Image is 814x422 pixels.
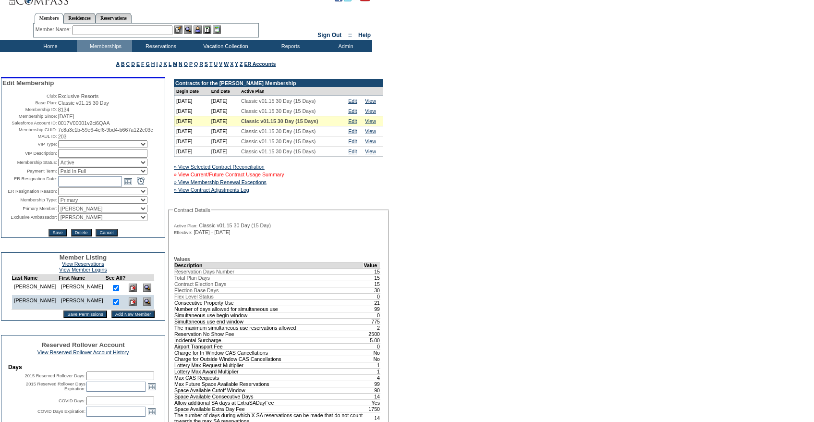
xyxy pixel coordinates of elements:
td: Membership ID: [2,107,57,112]
a: » View Selected Contract Reconciliation [174,164,265,170]
span: Flex Level Status [174,294,214,299]
a: B [121,61,125,67]
img: Delete [129,284,137,292]
span: Classic v01.15 30 Day [58,100,109,106]
td: Last Name [12,275,59,281]
a: Edit [348,98,357,104]
td: Admin [317,40,372,52]
a: Sign Out [317,32,341,38]
a: T [209,61,213,67]
td: 1 [364,368,380,374]
td: [DATE] [209,96,239,106]
a: U [214,61,218,67]
span: Classic v01.15 30 Day (15 Days) [241,118,318,124]
a: Q [194,61,198,67]
a: Edit [348,138,357,144]
img: View Dashboard [143,298,151,306]
td: Reservations [132,40,187,52]
a: Help [358,32,371,38]
a: H [151,61,155,67]
label: COVID Days: [59,398,85,403]
td: Incidental Surcharge. [174,337,364,343]
a: A [116,61,120,67]
td: Number of days allowed for simultaneous use [174,306,364,312]
a: Edit [348,149,357,154]
td: [DATE] [174,126,209,137]
span: 8134 [58,107,70,112]
td: VIP Description: [2,149,57,158]
td: [DATE] [174,137,209,147]
td: Space Available Cutoff Window [174,387,364,393]
td: 5.00 [364,337,380,343]
span: Reserved Rollover Account [41,341,125,348]
span: [DATE] - [DATE] [194,229,231,235]
td: 99 [364,306,380,312]
td: 2 [364,324,380,331]
td: [DATE] [209,137,239,147]
td: 0 [364,293,380,299]
img: Reservations [203,25,211,34]
td: Club: [2,93,57,99]
legend: Contract Details [173,207,211,213]
a: E [136,61,140,67]
td: [PERSON_NAME] [12,281,59,296]
td: Airport Transport Fee [174,343,364,349]
img: Impersonate [194,25,202,34]
input: Save [49,229,66,236]
td: 99 [364,381,380,387]
a: Open the calendar popup. [146,381,157,392]
input: Cancel [96,229,117,236]
td: Consecutive Property Use [174,299,364,306]
label: COVID Days Expiration: [37,409,85,414]
td: Space Available Consecutive Days [174,393,364,399]
td: 90 [364,387,380,393]
td: Simultaneous use begin window [174,312,364,318]
td: [DATE] [174,106,209,116]
a: V [219,61,222,67]
a: View Member Logins [59,267,107,273]
td: First Name [59,275,106,281]
span: Exclusive Resorts [58,93,99,99]
input: Delete [71,229,92,236]
td: [PERSON_NAME] [12,295,59,310]
span: 203 [58,134,67,139]
td: Membership Since: [2,113,57,119]
span: Classic v01.15 30 Day (15 Day) [199,223,271,228]
a: D [131,61,135,67]
td: Exclusive Ambassador: [2,213,57,221]
img: View Dashboard [143,284,151,292]
a: Members [35,13,64,24]
td: [DATE] [209,106,239,116]
td: [DATE] [174,147,209,157]
td: 1 [364,362,380,368]
span: 0017V00001v2ci6QAA [58,120,110,126]
td: Description [174,262,364,268]
a: View [365,149,376,154]
td: End Date [209,87,239,96]
td: No [364,356,380,362]
a: Edit [348,108,357,114]
a: » View Current/Future Contract Usage Summary [174,172,284,177]
div: Member Name: [36,25,73,34]
a: Open the time view popup. [135,176,146,186]
a: F [141,61,145,67]
span: Member Listing [60,254,107,261]
input: Save Permissions [63,310,107,318]
td: Days [8,364,158,371]
span: Effective: [174,230,192,236]
td: Reservation No Show Fee [174,331,364,337]
a: C [126,61,130,67]
td: The maximum simultaneous use reservations allowed [174,324,364,331]
a: M [173,61,177,67]
td: See All? [106,275,126,281]
td: Reports [262,40,317,52]
td: Salesforce Account ID: [2,120,57,126]
a: Edit [348,128,357,134]
span: Classic v01.15 30 Day (15 Days) [241,98,316,104]
td: [PERSON_NAME] [59,281,106,296]
span: Active Plan: [174,223,197,229]
td: VIP Type: [2,140,57,148]
span: Classic v01.15 30 Day (15 Days) [241,149,316,154]
a: View Reservations [62,261,104,267]
img: b_edit.gif [174,25,182,34]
